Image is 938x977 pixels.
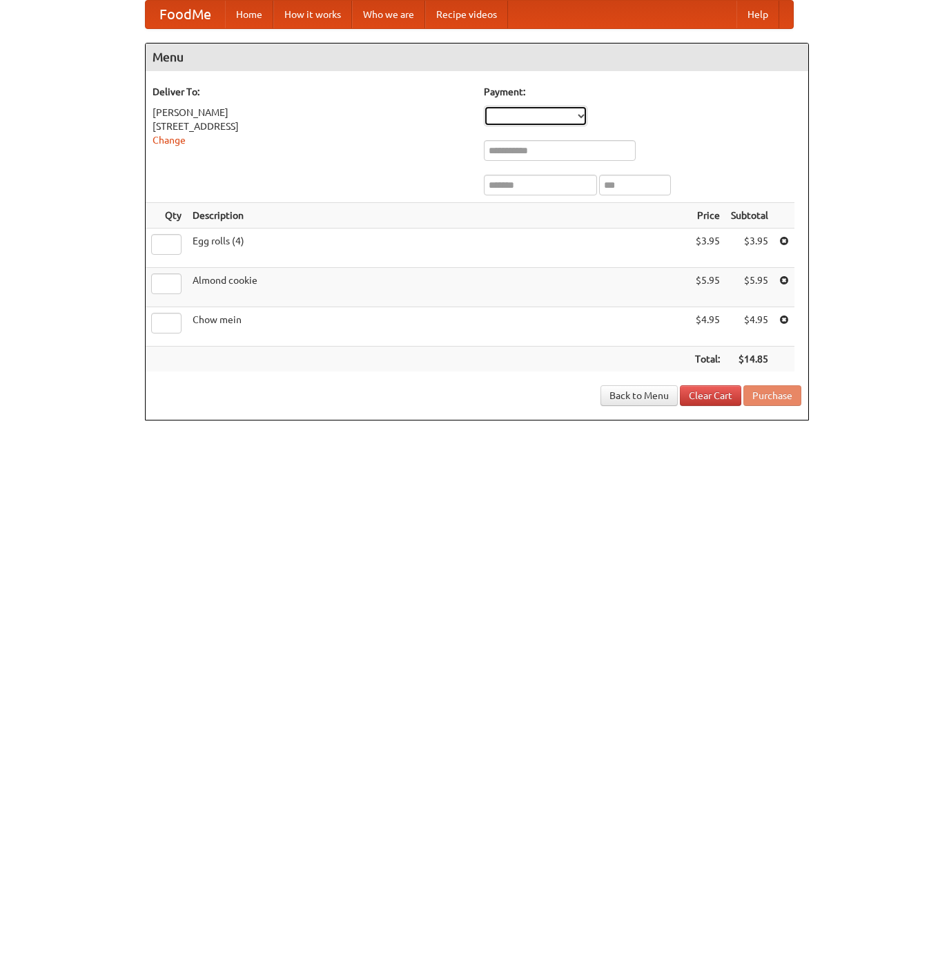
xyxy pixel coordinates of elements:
td: $3.95 [690,229,725,268]
th: Subtotal [725,203,774,229]
h5: Payment: [484,85,801,99]
h5: Deliver To: [153,85,470,99]
td: $5.95 [690,268,725,307]
div: [PERSON_NAME] [153,106,470,119]
a: Home [225,1,273,28]
th: Qty [146,203,187,229]
a: Help [736,1,779,28]
td: Egg rolls (4) [187,229,690,268]
a: How it works [273,1,352,28]
div: [STREET_ADDRESS] [153,119,470,133]
a: FoodMe [146,1,225,28]
button: Purchase [743,385,801,406]
th: $14.85 [725,347,774,372]
a: Change [153,135,186,146]
a: Recipe videos [425,1,508,28]
a: Back to Menu [600,385,678,406]
td: Chow mein [187,307,690,347]
h4: Menu [146,43,808,71]
td: $4.95 [690,307,725,347]
td: $3.95 [725,229,774,268]
td: Almond cookie [187,268,690,307]
td: $4.95 [725,307,774,347]
th: Description [187,203,690,229]
th: Total: [690,347,725,372]
td: $5.95 [725,268,774,307]
a: Clear Cart [680,385,741,406]
th: Price [690,203,725,229]
a: Who we are [352,1,425,28]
